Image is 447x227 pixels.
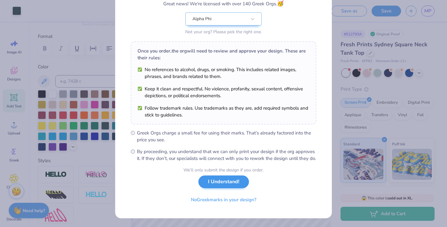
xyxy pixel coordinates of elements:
[138,48,309,61] div: Once you order, the org will need to review and approve your design. These are their rules:
[138,66,309,80] li: No references to alcohol, drugs, or smoking. This includes related images, phrases, and brands re...
[138,105,309,118] li: Follow trademark rules. Use trademarks as they are, add required symbols and stick to guidelines.
[183,167,264,173] div: We’ll only submit the design if you order.
[185,29,262,35] div: Not your org? Please pick the right one.
[198,175,249,188] button: I Understand!
[138,85,309,99] li: Keep it clean and respectful. No violence, profanity, sexual content, offensive depictions, or po...
[137,129,316,143] span: Greek Orgs charge a small fee for using their marks. That’s already factored into the price you see.
[137,148,316,162] span: By proceeding, you understand that we can only print your design if the org approves it. If they ...
[186,193,262,206] button: NoGreekmarks in your design?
